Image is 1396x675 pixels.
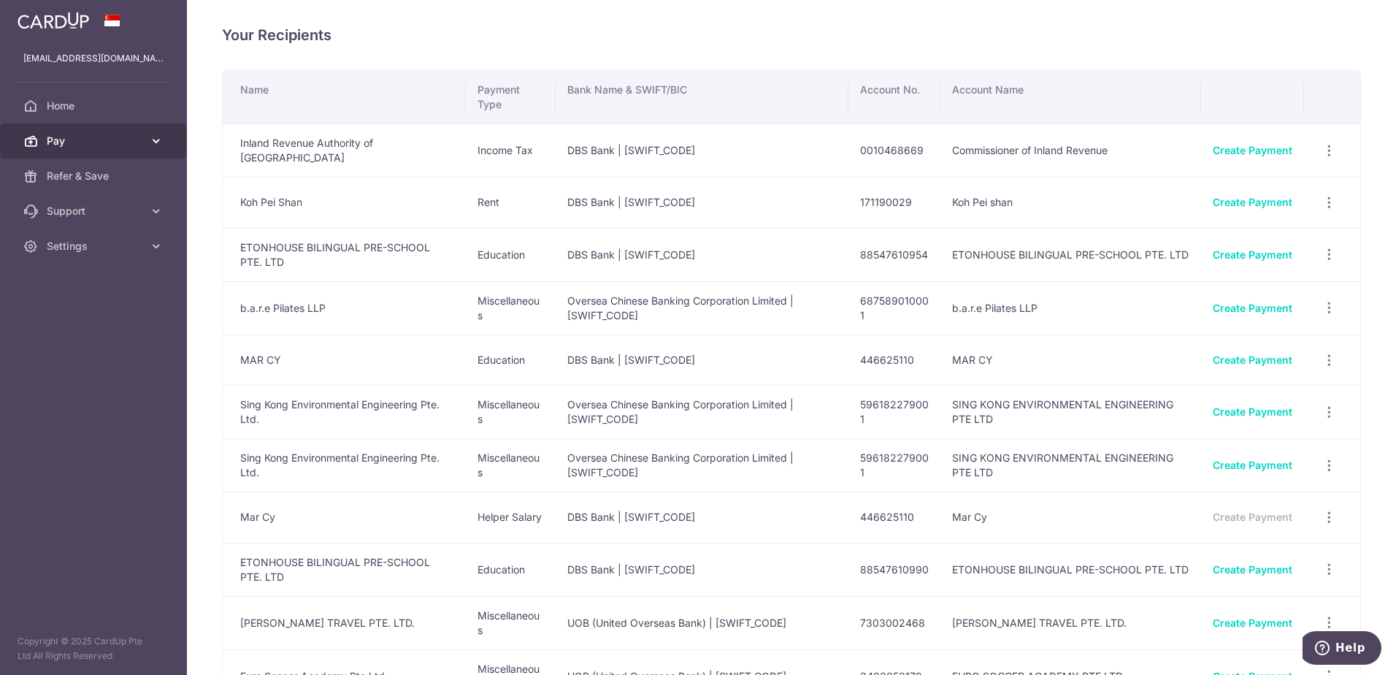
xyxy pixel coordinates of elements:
td: Koh Pei Shan [223,177,466,228]
td: DBS Bank | [SWIFT_CODE] [556,492,848,543]
td: ETONHOUSE BILINGUAL PRE-SCHOOL PTE. LTD [940,543,1201,596]
td: 88547610954 [848,228,940,281]
a: Create Payment [1213,302,1292,314]
td: MAR CY [223,335,466,386]
a: Create Payment [1213,563,1292,576]
span: Home [47,99,143,113]
td: ETONHOUSE BILINGUAL PRE-SCHOOL PTE. LTD [940,228,1201,281]
iframe: Opens a widget where you can find more information [1303,631,1381,668]
td: 596182279001 [848,438,940,492]
td: Miscellaneous [466,281,555,335]
td: MAR CY [940,335,1201,386]
a: Create Payment [1213,354,1292,366]
td: 0010468669 [848,123,940,177]
a: Create Payment [1213,617,1292,629]
td: 687589010001 [848,281,940,335]
td: Helper Salary [466,492,555,543]
td: b.a.r.e Pilates LLP [940,281,1201,335]
td: Miscellaneous [466,438,555,492]
td: 7303002468 [848,596,940,649]
td: ETONHOUSE BILINGUAL PRE-SCHOOL PTE. LTD [223,543,466,596]
td: [PERSON_NAME] TRAVEL PTE. LTD. [223,596,466,649]
td: 446625110 [848,335,940,386]
td: Oversea Chinese Banking Corporation Limited | [SWIFT_CODE] [556,385,848,438]
td: SING KONG ENVIRONMENTAL ENGINEERING PTE LTD [940,385,1201,438]
a: Create Payment [1213,144,1292,156]
span: Pay [47,134,143,148]
th: Payment Type [466,71,555,123]
td: Oversea Chinese Banking Corporation Limited | [SWIFT_CODE] [556,438,848,492]
a: Create Payment [1213,248,1292,261]
td: Commissioner of Inland Revenue [940,123,1201,177]
td: 88547610990 [848,543,940,596]
th: Bank Name & SWIFT/BIC [556,71,848,123]
td: Education [466,543,555,596]
td: ETONHOUSE BILINGUAL PRE-SCHOOL PTE. LTD [223,228,466,281]
td: UOB (United Overseas Bank) | [SWIFT_CODE] [556,596,848,649]
td: [PERSON_NAME] TRAVEL PTE. LTD. [940,596,1201,649]
td: DBS Bank | [SWIFT_CODE] [556,543,848,596]
td: 446625110 [848,492,940,543]
h4: Your Recipients [222,23,1361,47]
td: Education [466,335,555,386]
span: Settings [47,239,143,253]
img: CardUp [18,12,89,29]
td: Education [466,228,555,281]
th: Name [223,71,466,123]
th: Account No. [848,71,940,123]
td: DBS Bank | [SWIFT_CODE] [556,177,848,228]
td: b.a.r.e Pilates LLP [223,281,466,335]
td: Mar Cy [223,492,466,543]
th: Account Name [940,71,1201,123]
td: Inland Revenue Authority of [GEOGRAPHIC_DATA] [223,123,466,177]
span: Support [47,204,143,218]
td: 596182279001 [848,385,940,438]
td: Miscellaneous [466,385,555,438]
a: Create Payment [1213,196,1292,208]
td: DBS Bank | [SWIFT_CODE] [556,335,848,386]
a: Create Payment [1213,405,1292,418]
td: DBS Bank | [SWIFT_CODE] [556,123,848,177]
td: Sing Kong Environmental Engineering Pte. Ltd. [223,438,466,492]
td: Mar Cy [940,492,1201,543]
td: Oversea Chinese Banking Corporation Limited | [SWIFT_CODE] [556,281,848,335]
td: Koh Pei shan [940,177,1201,228]
td: Miscellaneous [466,596,555,649]
p: [EMAIL_ADDRESS][DOMAIN_NAME] [23,51,164,66]
td: Rent [466,177,555,228]
td: SING KONG ENVIRONMENTAL ENGINEERING PTE LTD [940,438,1201,492]
td: DBS Bank | [SWIFT_CODE] [556,228,848,281]
td: 171190029 [848,177,940,228]
span: Refer & Save [47,169,143,183]
td: Sing Kong Environmental Engineering Pte. Ltd. [223,385,466,438]
td: Income Tax [466,123,555,177]
a: Create Payment [1213,459,1292,471]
